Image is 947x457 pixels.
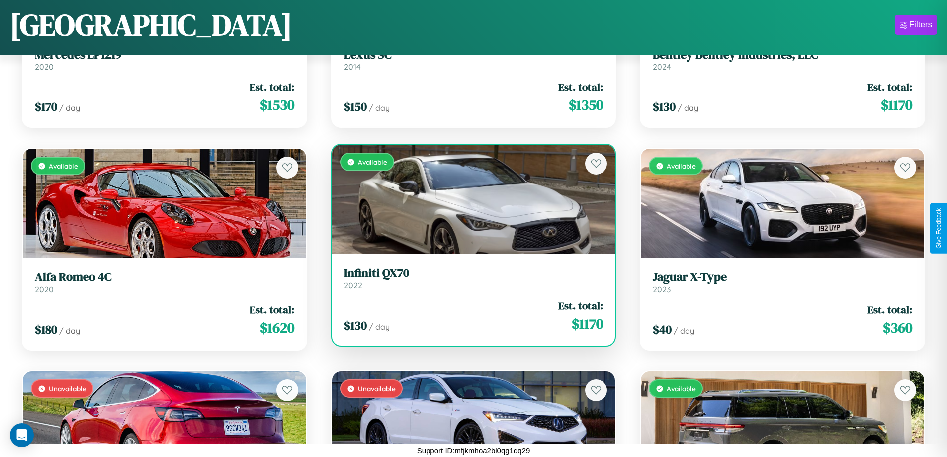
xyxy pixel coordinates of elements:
span: Est. total: [558,298,603,313]
span: $ 180 [35,321,57,338]
span: Est. total: [867,80,912,94]
span: Available [358,158,387,166]
h3: Lexus SC [344,48,603,62]
div: Open Intercom Messenger [10,423,34,447]
span: 2024 [653,62,671,72]
button: Filters [895,15,937,35]
span: 2022 [344,280,362,290]
a: Jaguar X-Type2023 [653,270,912,294]
span: $ 1350 [569,95,603,115]
div: Filters [909,20,932,30]
h3: Bentley Bentley Industries, LLC [653,48,912,62]
span: / day [369,103,390,113]
span: / day [59,103,80,113]
h3: Jaguar X-Type [653,270,912,284]
span: 2020 [35,62,54,72]
span: Est. total: [250,302,294,317]
a: Mercedes LP12192020 [35,48,294,72]
span: Available [667,384,696,393]
span: $ 1170 [572,314,603,334]
span: $ 1530 [260,95,294,115]
span: Est. total: [250,80,294,94]
span: / day [369,322,390,332]
h3: Mercedes LP1219 [35,48,294,62]
span: Available [49,162,78,170]
p: Support ID: mfjkmhoa2bl0qg1dq29 [417,444,530,457]
a: Lexus SC2014 [344,48,603,72]
span: Est. total: [867,302,912,317]
span: / day [674,326,694,336]
span: / day [59,326,80,336]
span: $ 40 [653,321,672,338]
span: 2014 [344,62,361,72]
span: Available [667,162,696,170]
div: Give Feedback [935,208,942,249]
h3: Alfa Romeo 4C [35,270,294,284]
span: $ 170 [35,98,57,115]
span: $ 130 [653,98,676,115]
h1: [GEOGRAPHIC_DATA] [10,4,292,45]
span: Unavailable [358,384,396,393]
span: $ 1170 [881,95,912,115]
h3: Infiniti QX70 [344,266,603,280]
span: 2023 [653,284,671,294]
a: Bentley Bentley Industries, LLC2024 [653,48,912,72]
span: Est. total: [558,80,603,94]
span: 2020 [35,284,54,294]
a: Alfa Romeo 4C2020 [35,270,294,294]
span: $ 150 [344,98,367,115]
span: Unavailable [49,384,86,393]
a: Infiniti QX702022 [344,266,603,290]
span: / day [678,103,698,113]
span: $ 130 [344,317,367,334]
span: $ 1620 [260,318,294,338]
span: $ 360 [883,318,912,338]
